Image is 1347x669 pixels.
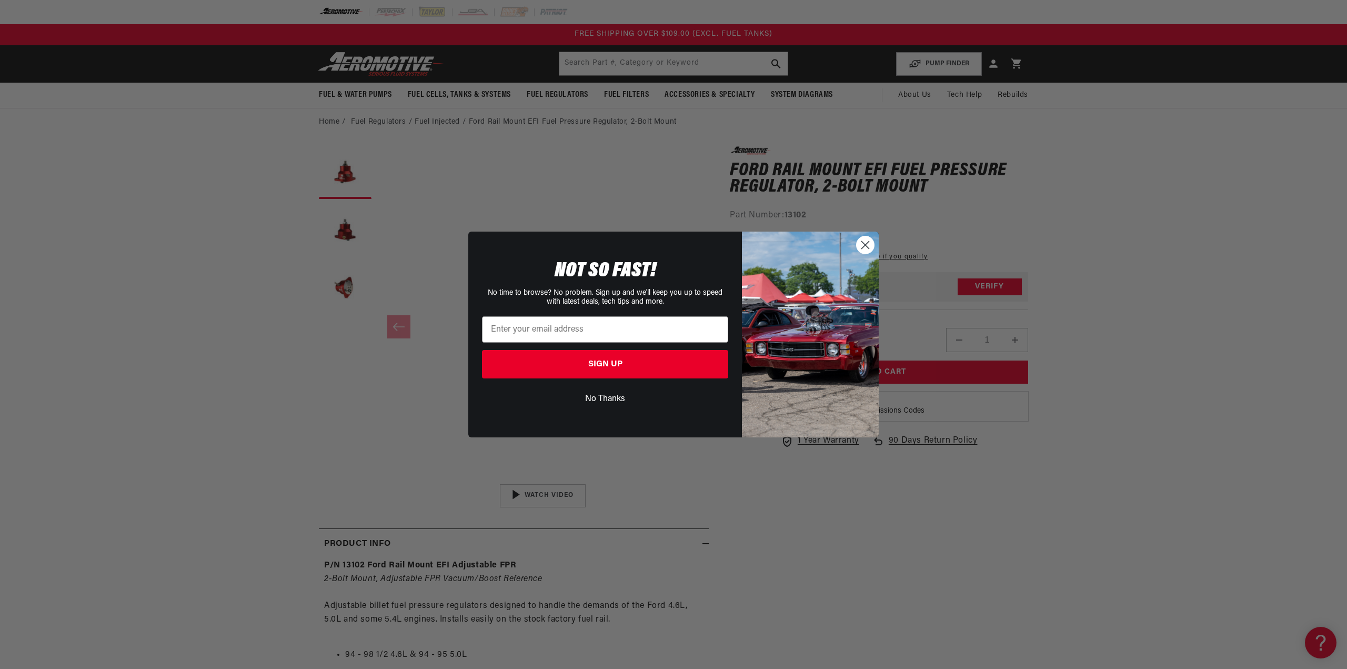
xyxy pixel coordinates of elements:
[482,316,728,343] input: Enter your email address
[488,289,722,306] span: No time to browse? No problem. Sign up and we'll keep you up to speed with latest deals, tech tip...
[856,236,874,254] button: Close dialog
[482,350,728,378] button: SIGN UP
[482,389,728,409] button: No Thanks
[742,232,879,437] img: 85cdd541-2605-488b-b08c-a5ee7b438a35.jpeg
[555,261,656,282] span: NOT SO FAST!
